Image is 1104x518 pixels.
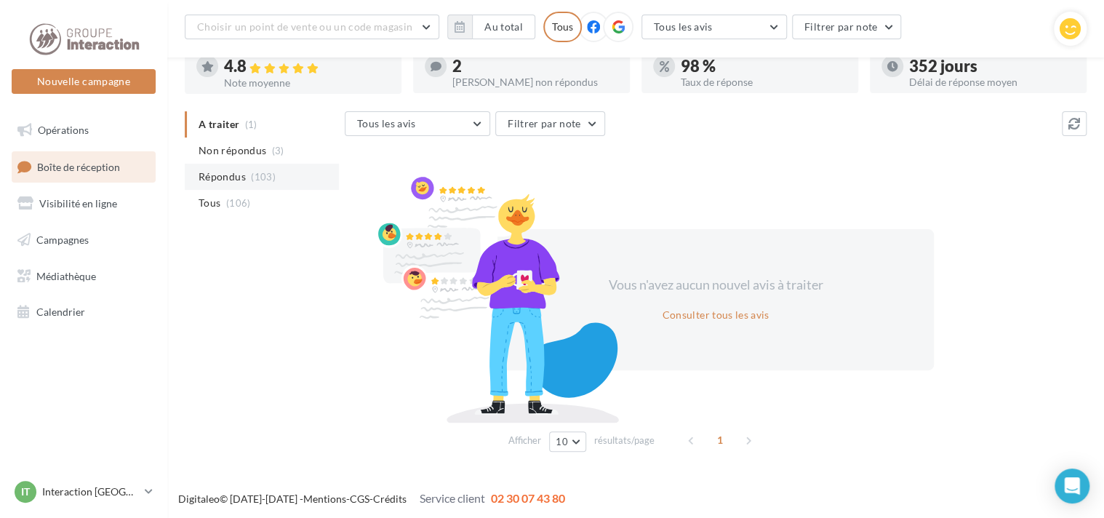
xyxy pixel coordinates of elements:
span: Opérations [38,124,89,136]
div: Tous [543,12,582,42]
button: Au total [472,15,535,39]
span: Tous les avis [654,20,713,33]
span: résultats/page [594,434,655,447]
span: (103) [251,171,276,183]
span: Choisir un point de vente ou un code magasin [197,20,412,33]
span: Non répondus [199,143,266,158]
button: 10 [549,431,586,452]
span: Médiathèque [36,269,96,282]
a: Digitaleo [178,493,220,505]
span: Calendrier [36,306,85,318]
a: Mentions [303,493,346,505]
button: Tous les avis [641,15,787,39]
a: Crédits [373,493,407,505]
button: Filtrer par note [495,111,605,136]
span: Tous [199,196,220,210]
span: Boîte de réception [37,160,120,172]
span: Campagnes [36,234,89,246]
p: Interaction [GEOGRAPHIC_DATA] [42,485,139,499]
span: Tous les avis [357,117,416,129]
button: Nouvelle campagne [12,69,156,94]
span: (3) [272,145,284,156]
span: (106) [226,197,251,209]
div: 4.8 [224,58,390,75]
span: Répondus [199,170,246,184]
a: Boîte de réception [9,151,159,183]
a: Calendrier [9,297,159,327]
a: Visibilité en ligne [9,188,159,219]
span: 1 [708,429,732,452]
a: IT Interaction [GEOGRAPHIC_DATA] [12,478,156,506]
span: IT [21,485,30,499]
button: Au total [447,15,535,39]
div: Délai de réponse moyen [909,77,1075,87]
div: Open Intercom Messenger [1055,469,1089,503]
div: Vous n'avez aucun nouvel avis à traiter [591,276,841,295]
button: Consulter tous les avis [656,306,775,324]
div: Taux de réponse [681,77,847,87]
a: Médiathèque [9,261,159,292]
a: Opérations [9,115,159,146]
div: 2 [452,58,618,74]
button: Choisir un point de vente ou un code magasin [185,15,439,39]
span: 02 30 07 43 80 [491,491,565,505]
span: © [DATE]-[DATE] - - - [178,493,565,505]
button: Filtrer par note [792,15,902,39]
a: CGS [350,493,369,505]
span: Service client [420,491,485,505]
div: Note moyenne [224,78,390,88]
span: Visibilité en ligne [39,197,117,210]
div: [PERSON_NAME] non répondus [452,77,618,87]
a: Campagnes [9,225,159,255]
span: 10 [556,436,568,447]
span: Afficher [508,434,541,447]
div: 352 jours [909,58,1075,74]
div: 98 % [681,58,847,74]
button: Tous les avis [345,111,490,136]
